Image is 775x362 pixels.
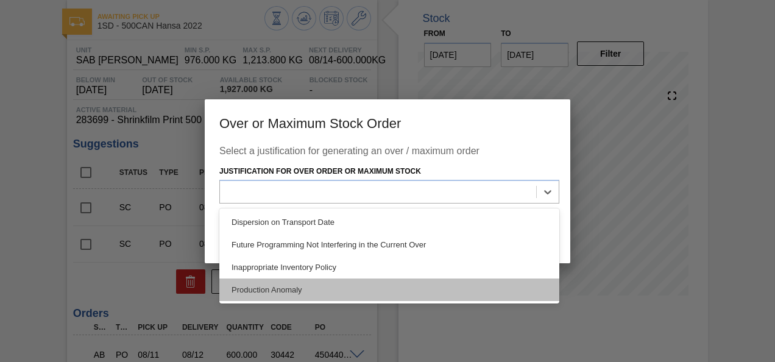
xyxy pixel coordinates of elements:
div: Inappropriate Inventory Policy [219,256,559,279]
div: Dispersion on Transport Date [219,211,559,233]
div: Future Programming Not Interfering in the Current Over [219,233,559,256]
label: Justification for Over Order or Maximum Stock [219,167,421,176]
h3: Over or Maximum Stock Order [205,99,570,146]
div: Select a justification for generating an over / maximum order [219,146,556,163]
